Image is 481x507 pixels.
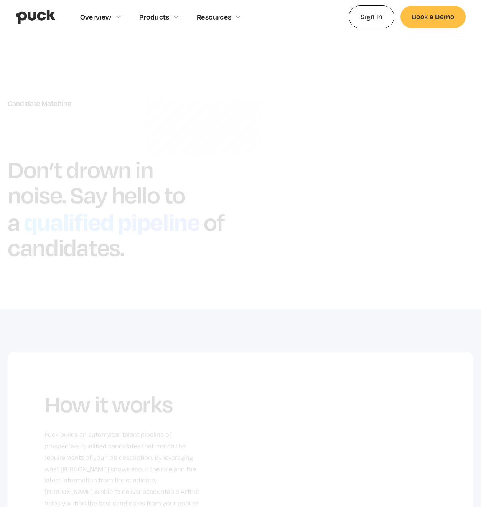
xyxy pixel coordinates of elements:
[400,6,466,28] a: Book a Demo
[8,207,225,261] h1: of candidates.
[8,155,185,236] h1: Don’t drown in noise. Say hello to a
[80,13,112,21] div: Overview
[139,13,170,21] div: Products
[20,204,204,237] h1: qualified pipeline
[44,390,204,417] h2: How it works
[349,5,394,28] a: Sign In
[197,13,231,21] div: Resources
[8,99,225,107] div: Candidate Matching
